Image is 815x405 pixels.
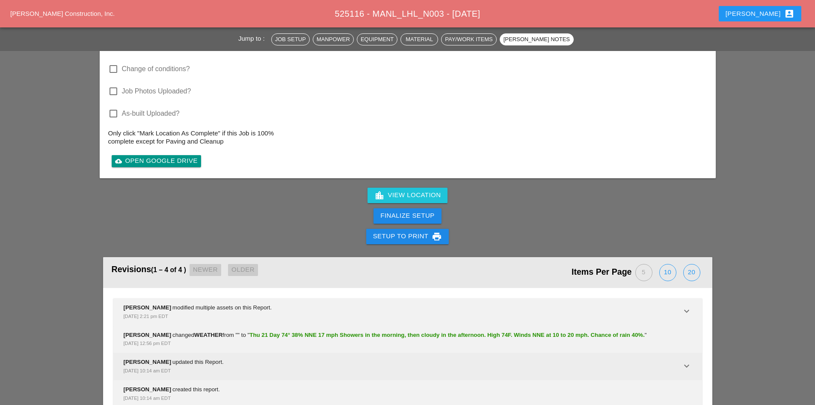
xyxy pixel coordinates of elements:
[404,35,434,44] div: Material
[124,314,168,319] span: [DATE] 2:21 pm EDT
[122,87,191,96] label: Job Photos Uploaded?
[313,33,354,45] button: Manpower
[122,65,190,73] label: Change of conditions?
[275,35,306,44] div: Job Setup
[373,208,441,224] button: Finalize Setup
[726,9,794,19] div: [PERSON_NAME]
[115,158,122,165] i: cloud_upload
[500,33,574,45] button: [PERSON_NAME] Notes
[112,261,408,284] div: Revisions
[317,35,350,44] div: Manpower
[682,306,692,316] i: keyboard_arrow_down
[194,332,222,338] span: WEATHER
[124,386,172,393] span: [PERSON_NAME]
[112,155,201,167] a: Open Google Drive
[659,264,676,281] button: 10
[366,229,449,244] button: Setup to Print
[367,188,448,203] a: View Location
[124,331,692,348] div: changed from " " to " "
[357,33,397,45] button: Equipment
[684,264,700,281] div: 20
[400,33,438,45] button: Material
[682,361,692,371] i: keyboard_arrow_down
[124,368,171,373] span: [DATE] 10:14 am EDT
[10,10,115,17] a: [PERSON_NAME] Construction, Inc.
[432,231,442,242] i: print
[380,211,434,221] div: Finalize Setup
[124,396,171,401] span: [DATE] 10:14 am EDT
[374,190,441,201] div: View Location
[238,35,268,42] span: Jump to :
[408,261,704,284] div: Items Per Page
[271,33,310,45] button: Job Setup
[361,35,394,44] div: Equipment
[151,266,186,273] span: (1 – 4 of 4 )
[249,332,645,338] span: Thu 21 Day 74° 38% NNE 17 mph Showers in the morning, then cloudy in the afternoon. High 74F. Win...
[124,304,172,311] span: [PERSON_NAME]
[122,109,180,118] label: As-built Uploaded?
[374,190,385,201] i: location_city
[124,385,692,402] div: created this report.
[784,9,794,19] i: account_box
[660,264,676,281] div: 10
[373,231,442,242] div: Setup to Print
[108,129,279,146] p: Only click "Mark Location As Complete" if this Job is 100% complete except for Paving and Cleanup
[115,156,198,166] div: Open Google Drive
[124,332,172,338] span: [PERSON_NAME]
[683,264,700,281] button: 20
[124,341,171,346] span: [DATE] 12:56 pm EDT
[441,33,496,45] button: Pay/Work Items
[445,35,492,44] div: Pay/Work Items
[124,303,682,321] div: modified multiple assets on this Report.
[124,359,172,365] span: [PERSON_NAME]
[124,358,682,375] div: updated this Report.
[504,35,570,44] div: [PERSON_NAME] Notes
[719,6,801,21] button: [PERSON_NAME]
[335,9,480,18] span: 525116 - MANL_LHL_N003 - [DATE]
